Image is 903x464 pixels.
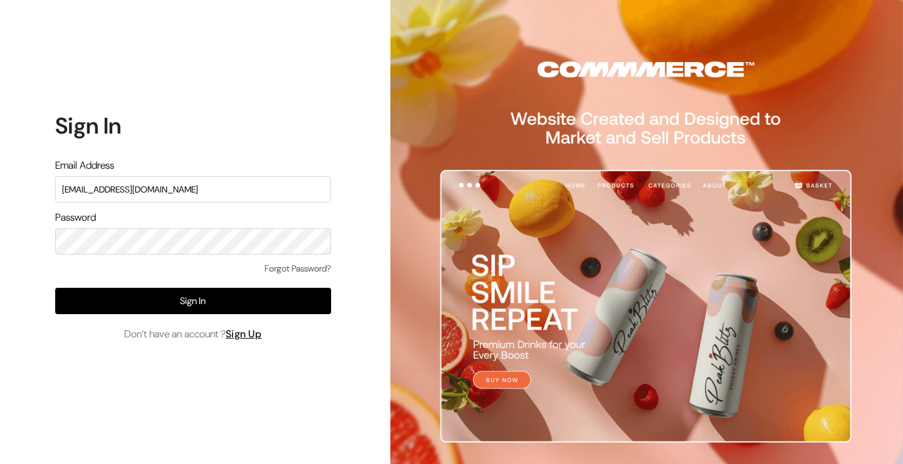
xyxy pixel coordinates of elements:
[55,158,114,173] label: Email Address
[265,262,331,275] a: Forgot Password?
[55,210,96,225] label: Password
[55,112,331,139] h1: Sign In
[55,288,331,314] button: Sign In
[124,327,262,342] span: Don’t have an account ?
[226,327,262,340] a: Sign Up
